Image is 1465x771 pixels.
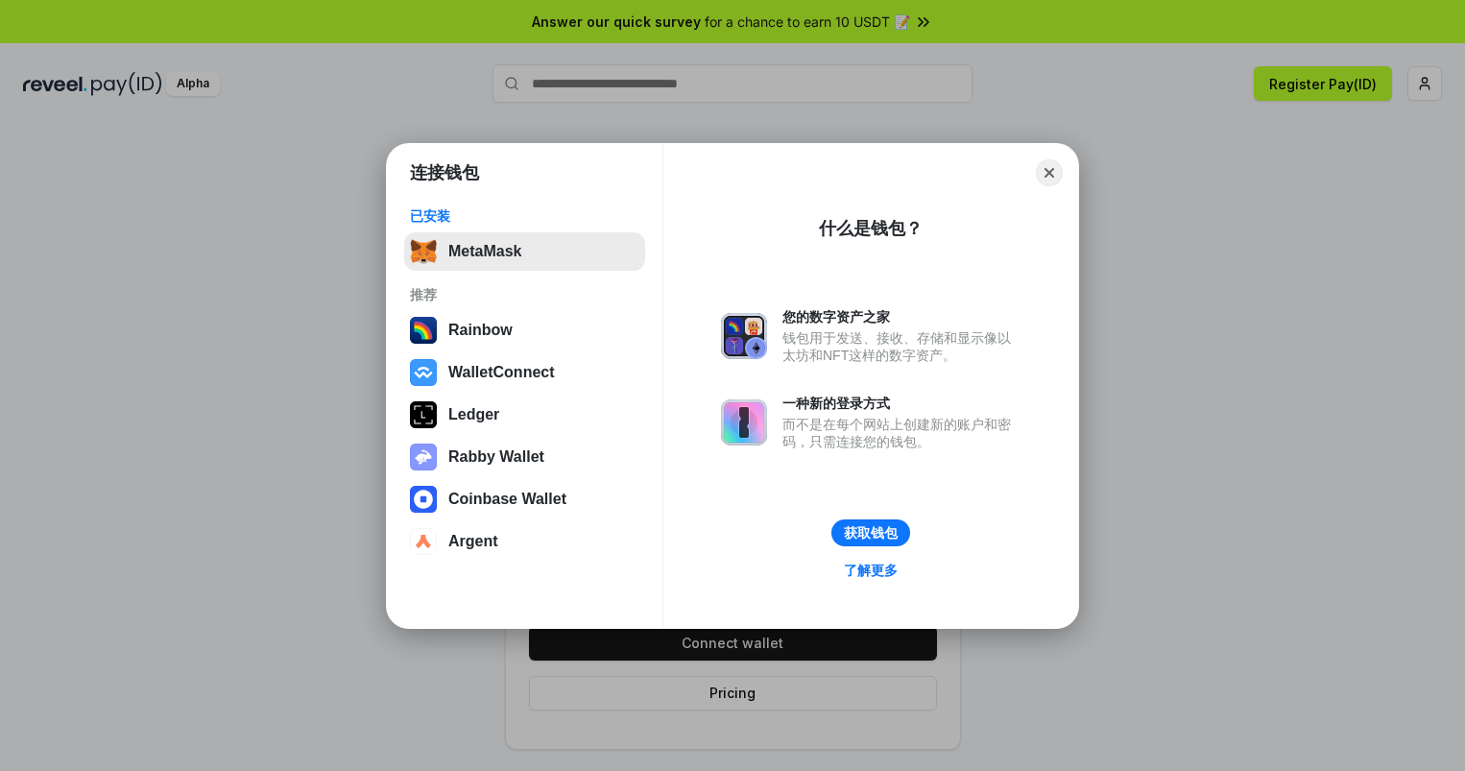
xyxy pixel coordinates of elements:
img: svg+xml,%3Csvg%20xmlns%3D%22http%3A%2F%2Fwww.w3.org%2F2000%2Fsvg%22%20fill%3D%22none%22%20viewBox... [410,444,437,470]
button: Close [1036,159,1063,186]
button: Rainbow [404,311,645,349]
div: 钱包用于发送、接收、存储和显示像以太坊和NFT这样的数字资产。 [782,329,1021,364]
img: svg+xml,%3Csvg%20width%3D%2228%22%20height%3D%2228%22%20viewBox%3D%220%200%2028%2028%22%20fill%3D... [410,486,437,513]
img: svg+xml,%3Csvg%20width%3D%2228%22%20height%3D%2228%22%20viewBox%3D%220%200%2028%2028%22%20fill%3D... [410,359,437,386]
img: svg+xml,%3Csvg%20width%3D%2228%22%20height%3D%2228%22%20viewBox%3D%220%200%2028%2028%22%20fill%3D... [410,528,437,555]
button: MetaMask [404,232,645,271]
button: Argent [404,522,645,561]
button: Coinbase Wallet [404,480,645,518]
div: 获取钱包 [844,524,898,542]
div: Rabby Wallet [448,448,544,466]
button: 获取钱包 [831,519,910,546]
h1: 连接钱包 [410,161,479,184]
div: 而不是在每个网站上创建新的账户和密码，只需连接您的钱包。 [782,416,1021,450]
button: WalletConnect [404,353,645,392]
div: Ledger [448,406,499,423]
img: svg+xml,%3Csvg%20xmlns%3D%22http%3A%2F%2Fwww.w3.org%2F2000%2Fsvg%22%20fill%3D%22none%22%20viewBox... [721,313,767,359]
img: svg+xml,%3Csvg%20fill%3D%22none%22%20height%3D%2233%22%20viewBox%3D%220%200%2035%2033%22%20width%... [410,238,437,265]
div: 您的数字资产之家 [782,308,1021,325]
div: 一种新的登录方式 [782,395,1021,412]
div: WalletConnect [448,364,555,381]
div: MetaMask [448,243,521,260]
img: svg+xml,%3Csvg%20xmlns%3D%22http%3A%2F%2Fwww.w3.org%2F2000%2Fsvg%22%20fill%3D%22none%22%20viewBox... [721,399,767,446]
a: 了解更多 [832,558,909,583]
button: Rabby Wallet [404,438,645,476]
img: svg+xml,%3Csvg%20width%3D%22120%22%20height%3D%22120%22%20viewBox%3D%220%200%20120%20120%22%20fil... [410,317,437,344]
button: Ledger [404,396,645,434]
div: 已安装 [410,207,639,225]
img: svg+xml,%3Csvg%20xmlns%3D%22http%3A%2F%2Fwww.w3.org%2F2000%2Fsvg%22%20width%3D%2228%22%20height%3... [410,401,437,428]
div: Coinbase Wallet [448,491,566,508]
div: 了解更多 [844,562,898,579]
div: 推荐 [410,286,639,303]
div: 什么是钱包？ [819,217,923,240]
div: Argent [448,533,498,550]
div: Rainbow [448,322,513,339]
